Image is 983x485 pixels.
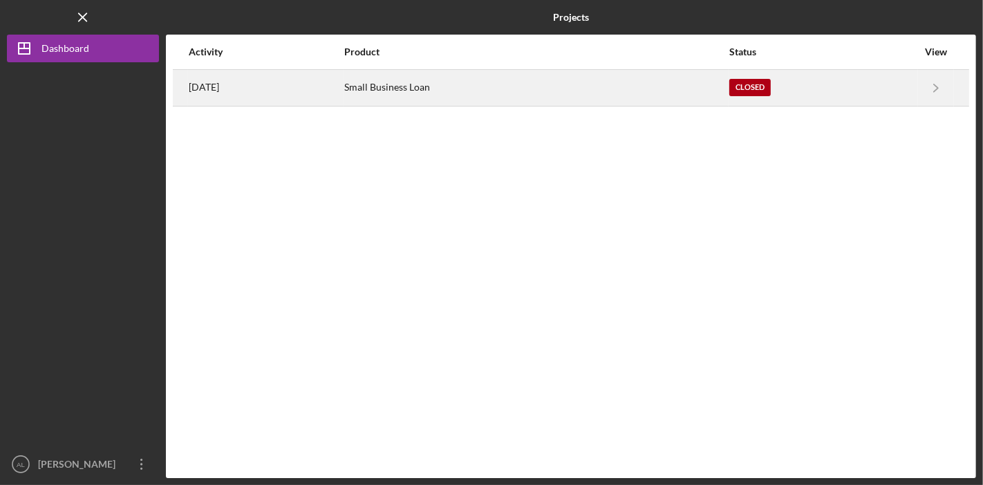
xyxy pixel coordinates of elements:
div: Small Business Loan [344,71,728,105]
button: Dashboard [7,35,159,62]
div: Activity [189,46,343,57]
div: Product [344,46,728,57]
b: Projects [553,12,589,23]
button: AL[PERSON_NAME] [7,450,159,478]
div: [PERSON_NAME] [35,450,124,482]
div: Status [729,46,917,57]
text: AL [17,461,25,468]
div: Closed [729,79,771,96]
div: Dashboard [41,35,89,66]
time: 2022-11-01 16:51 [189,82,219,93]
div: View [919,46,953,57]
